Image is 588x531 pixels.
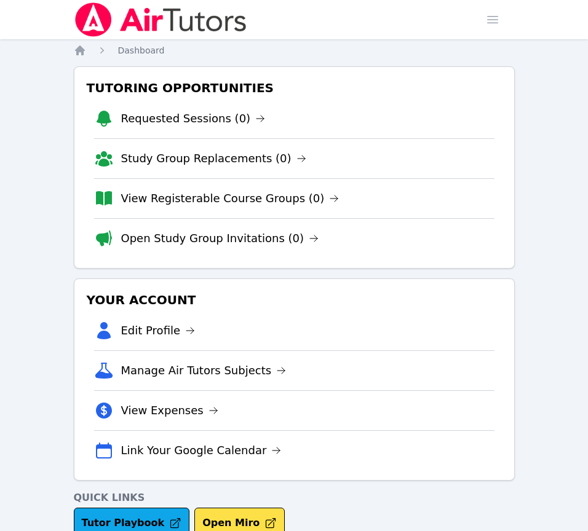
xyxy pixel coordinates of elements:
[121,110,266,127] a: Requested Sessions (0)
[118,44,165,57] a: Dashboard
[84,77,504,99] h3: Tutoring Opportunities
[74,2,248,37] img: Air Tutors
[74,44,515,57] nav: Breadcrumb
[121,190,340,207] a: View Registerable Course Groups (0)
[121,442,282,459] a: Link Your Google Calendar
[121,150,306,167] a: Study Group Replacements (0)
[121,362,287,379] a: Manage Air Tutors Subjects
[121,402,218,419] a: View Expenses
[118,45,165,55] span: Dashboard
[121,322,196,339] a: Edit Profile
[121,230,319,247] a: Open Study Group Invitations (0)
[74,490,515,505] h4: Quick Links
[84,289,504,311] h3: Your Account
